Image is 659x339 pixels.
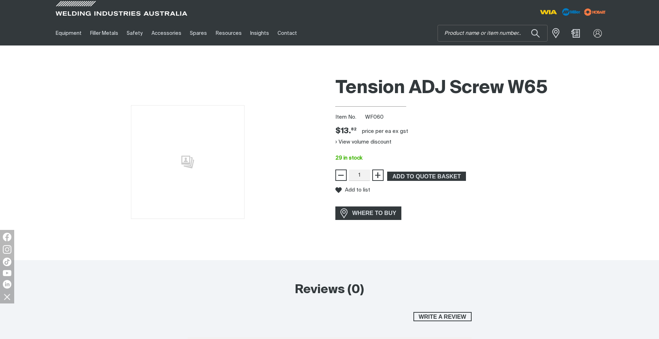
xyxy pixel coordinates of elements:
[413,312,472,321] button: Write a review
[1,291,13,303] img: hide socials
[335,77,608,100] h1: Tension ADJ Screw W65
[51,21,86,45] a: Equipment
[345,187,370,193] span: Add to list
[3,258,11,266] img: TikTok
[51,21,469,45] nav: Main
[374,169,381,181] span: +
[335,136,391,148] button: View volume discount
[582,7,608,17] img: miller
[365,114,384,120] span: WF060
[211,21,246,45] a: Resources
[387,172,466,181] button: Add Tension ADJ Screw W65 to the shopping cart
[3,233,11,241] img: Facebook
[147,21,186,45] a: Accessories
[188,282,472,298] h2: Reviews (0)
[3,270,11,276] img: YouTube
[335,187,370,193] button: Add to list
[438,25,547,41] input: Product name or item number...
[335,155,362,161] span: 29 in stock
[337,169,344,181] span: −
[392,128,408,135] div: ex gst
[362,128,391,135] div: price per EA
[348,208,401,219] span: WHERE TO BUY
[86,21,122,45] a: Filler Metals
[335,113,364,122] span: Item No.
[335,126,357,136] span: $13.
[273,21,301,45] a: Contact
[131,105,245,219] img: No image for this product
[523,25,548,42] button: Search products
[335,126,357,136] div: Price
[335,206,402,220] a: WHERE TO BUY
[388,172,465,181] span: ADD TO QUOTE BASKET
[3,245,11,254] img: Instagram
[3,280,11,289] img: LinkedIn
[186,21,211,45] a: Spares
[246,21,273,45] a: Insights
[122,21,147,45] a: Safety
[414,312,471,321] span: Write a review
[351,127,357,131] sup: 82
[570,29,581,38] a: Shopping cart (0 product(s))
